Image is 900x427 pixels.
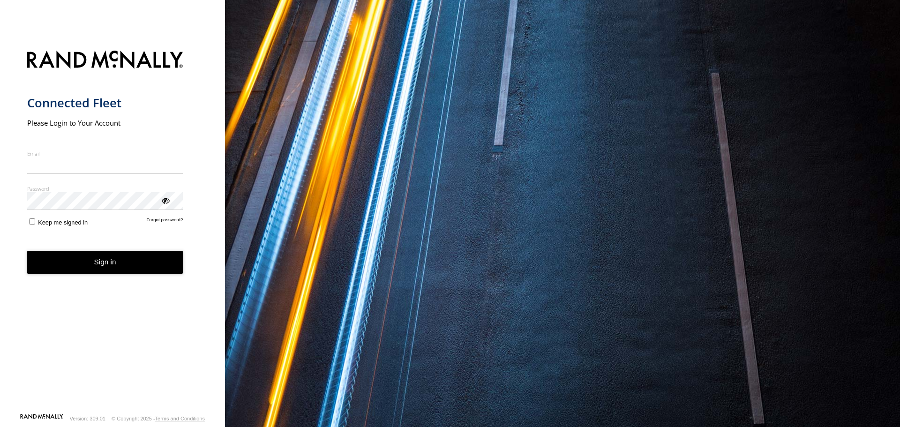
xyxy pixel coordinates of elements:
img: Rand McNally [27,49,183,73]
div: ViewPassword [160,195,170,205]
h1: Connected Fleet [27,95,183,111]
h2: Please Login to Your Account [27,118,183,127]
a: Visit our Website [20,414,63,423]
label: Email [27,150,183,157]
input: Keep me signed in [29,218,35,225]
form: main [27,45,198,413]
a: Terms and Conditions [155,416,205,421]
span: Keep me signed in [38,219,88,226]
div: Version: 309.01 [70,416,105,421]
div: © Copyright 2025 - [112,416,205,421]
button: Sign in [27,251,183,274]
a: Forgot password? [147,217,183,226]
label: Password [27,185,183,192]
